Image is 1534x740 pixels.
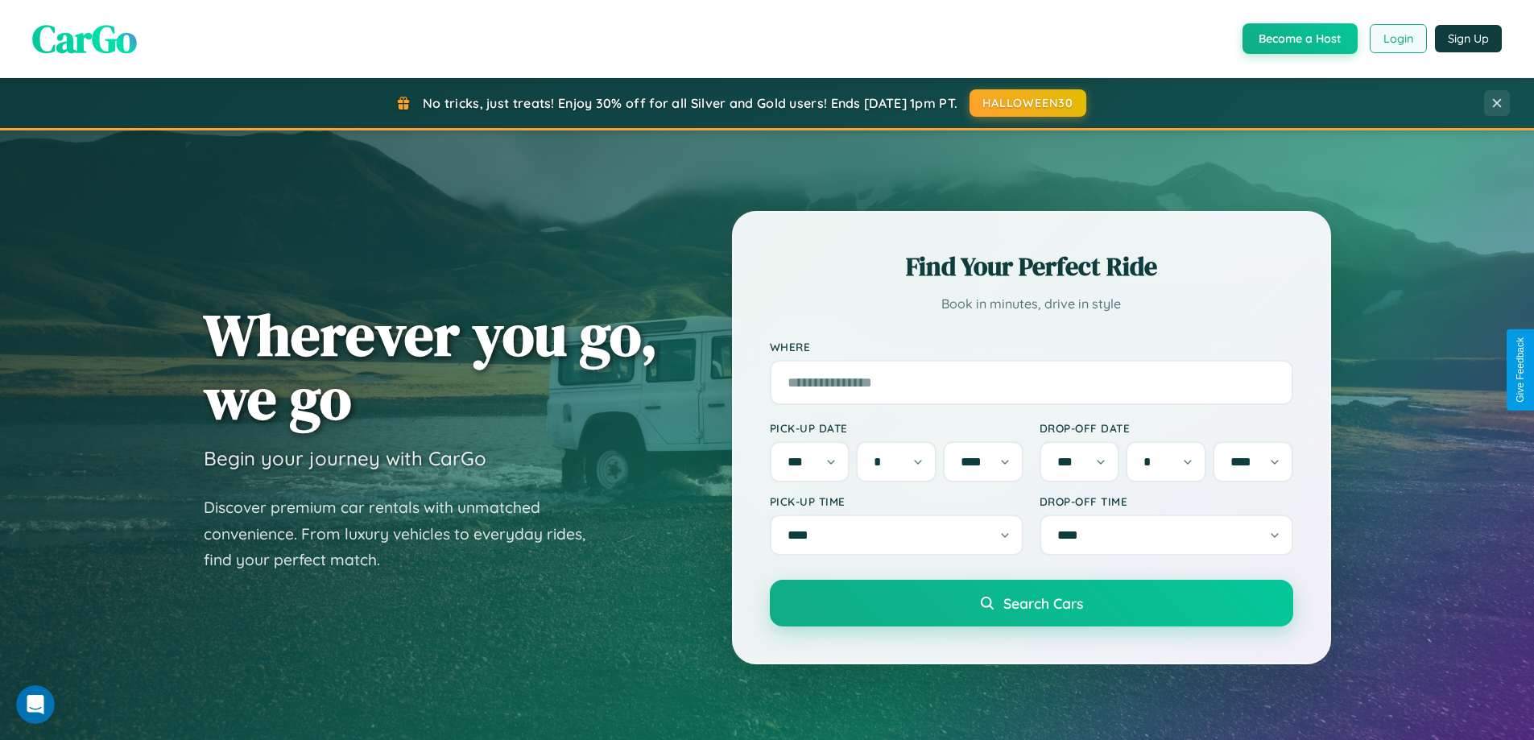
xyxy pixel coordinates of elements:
[1242,23,1358,54] button: Become a Host
[204,494,606,573] p: Discover premium car rentals with unmatched convenience. From luxury vehicles to everyday rides, ...
[970,89,1086,117] button: HALLOWEEN30
[1003,594,1083,612] span: Search Cars
[770,494,1023,508] label: Pick-up Time
[1435,25,1502,52] button: Sign Up
[1515,337,1526,403] div: Give Feedback
[1040,494,1293,508] label: Drop-off Time
[204,446,486,470] h3: Begin your journey with CarGo
[1370,24,1427,53] button: Login
[423,95,957,111] span: No tricks, just treats! Enjoy 30% off for all Silver and Gold users! Ends [DATE] 1pm PT.
[204,303,658,430] h1: Wherever you go, we go
[1040,421,1293,435] label: Drop-off Date
[770,421,1023,435] label: Pick-up Date
[16,685,55,724] iframe: Intercom live chat
[770,340,1293,353] label: Where
[770,580,1293,626] button: Search Cars
[770,249,1293,284] h2: Find Your Perfect Ride
[32,12,137,65] span: CarGo
[770,292,1293,316] p: Book in minutes, drive in style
